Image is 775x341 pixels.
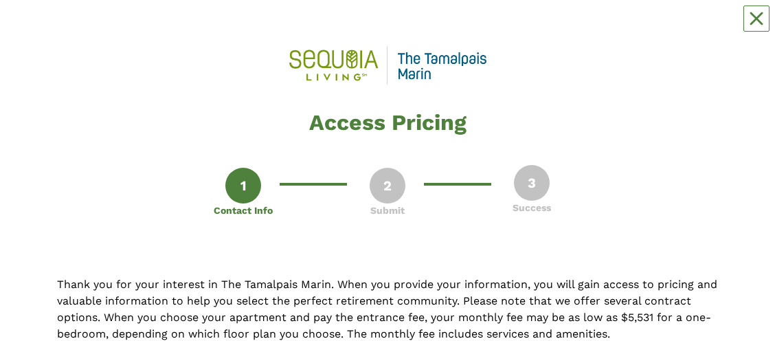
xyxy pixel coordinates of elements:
div: Submit [370,203,405,218]
div: 3 [514,165,550,201]
img: a6c420de-8497-42f1-bb93-dbe7285bd216.png [273,36,502,95]
button: Close [743,5,770,32]
div: 2 [370,168,405,203]
div: Access Pricing [57,111,718,133]
div: Contact Info [214,203,273,218]
div: Success [513,201,551,215]
div: 1 [225,168,261,203]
